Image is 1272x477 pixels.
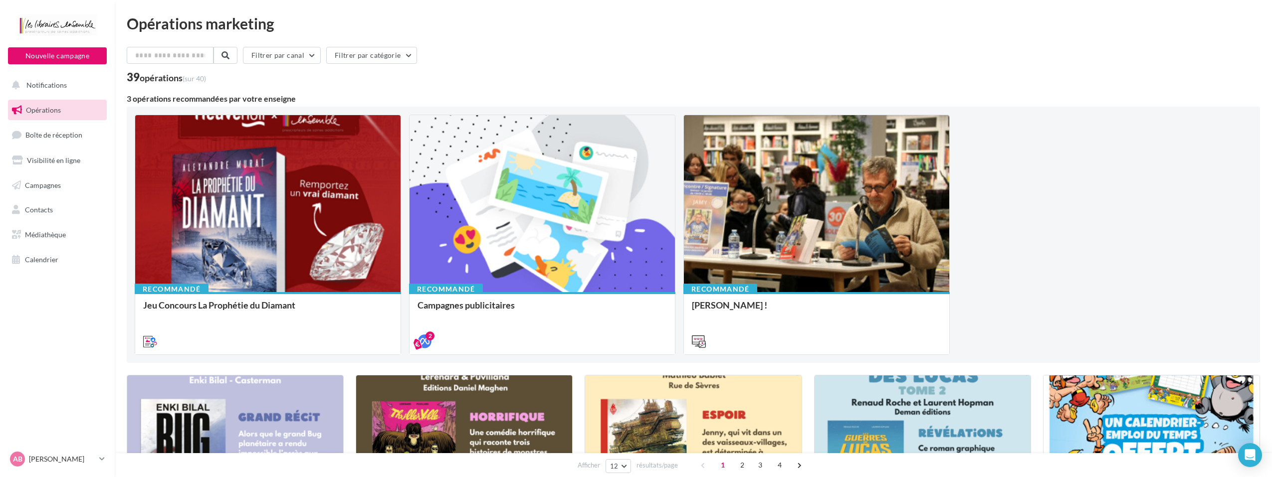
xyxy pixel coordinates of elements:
a: AB [PERSON_NAME] [8,450,107,469]
div: [PERSON_NAME] ! [692,300,941,320]
div: Recommandé [409,284,483,295]
span: (sur 40) [183,74,206,83]
div: Opérations marketing [127,16,1260,31]
div: Jeu Concours La Prophétie du Diamant [143,300,393,320]
a: Calendrier [6,249,109,270]
span: résultats/page [636,461,678,470]
a: Opérations [6,100,109,121]
button: Filtrer par canal [243,47,321,64]
a: Campagnes [6,175,109,196]
span: Campagnes [25,180,61,189]
button: 12 [606,459,631,473]
span: 4 [772,457,788,473]
span: Visibilité en ligne [27,156,80,164]
button: Filtrer par catégorie [326,47,417,64]
span: Notifications [26,81,67,89]
div: 39 [127,72,206,83]
span: 3 [752,457,768,473]
div: opérations [140,73,206,82]
a: Contacts [6,199,109,220]
div: Campagnes publicitaires [418,300,667,320]
span: Calendrier [25,255,58,264]
button: Notifications [6,75,105,96]
span: Opérations [26,106,61,114]
a: Médiathèque [6,224,109,245]
span: 12 [610,462,619,470]
div: 2 [425,331,434,340]
span: Médiathèque [25,230,66,239]
span: Boîte de réception [25,131,82,139]
span: Afficher [578,461,600,470]
span: 2 [734,457,750,473]
span: Contacts [25,205,53,214]
span: AB [13,454,22,464]
a: Boîte de réception [6,124,109,146]
div: Recommandé [683,284,757,295]
div: Recommandé [135,284,209,295]
button: Nouvelle campagne [8,47,107,64]
p: [PERSON_NAME] [29,454,95,464]
span: 1 [715,457,731,473]
div: 3 opérations recommandées par votre enseigne [127,95,1260,103]
div: Open Intercom Messenger [1238,443,1262,467]
a: Visibilité en ligne [6,150,109,171]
